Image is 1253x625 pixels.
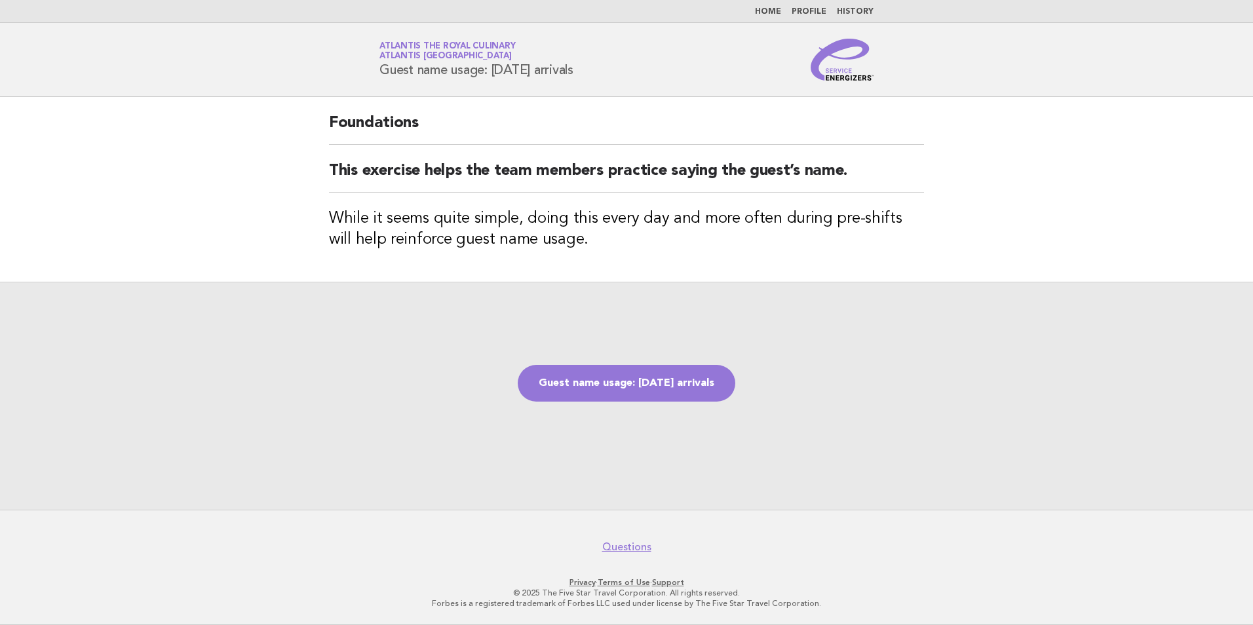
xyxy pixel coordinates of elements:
p: · · [225,577,1028,588]
p: © 2025 The Five Star Travel Corporation. All rights reserved. [225,588,1028,598]
a: Profile [792,8,826,16]
a: Support [652,578,684,587]
img: Service Energizers [811,39,874,81]
a: History [837,8,874,16]
h3: While it seems quite simple, doing this every day and more often during pre-shifts will help rein... [329,208,924,250]
h1: Guest name usage: [DATE] arrivals [379,43,573,77]
a: Atlantis the Royal CulinaryAtlantis [GEOGRAPHIC_DATA] [379,42,515,60]
a: Home [755,8,781,16]
a: Terms of Use [598,578,650,587]
h2: Foundations [329,113,924,145]
a: Questions [602,540,651,554]
h2: This exercise helps the team members practice saying the guest’s name. [329,161,924,193]
p: Forbes is a registered trademark of Forbes LLC used under license by The Five Star Travel Corpora... [225,598,1028,609]
a: Guest name usage: [DATE] arrivals [518,365,735,402]
a: Privacy [569,578,596,587]
span: Atlantis [GEOGRAPHIC_DATA] [379,52,512,61]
